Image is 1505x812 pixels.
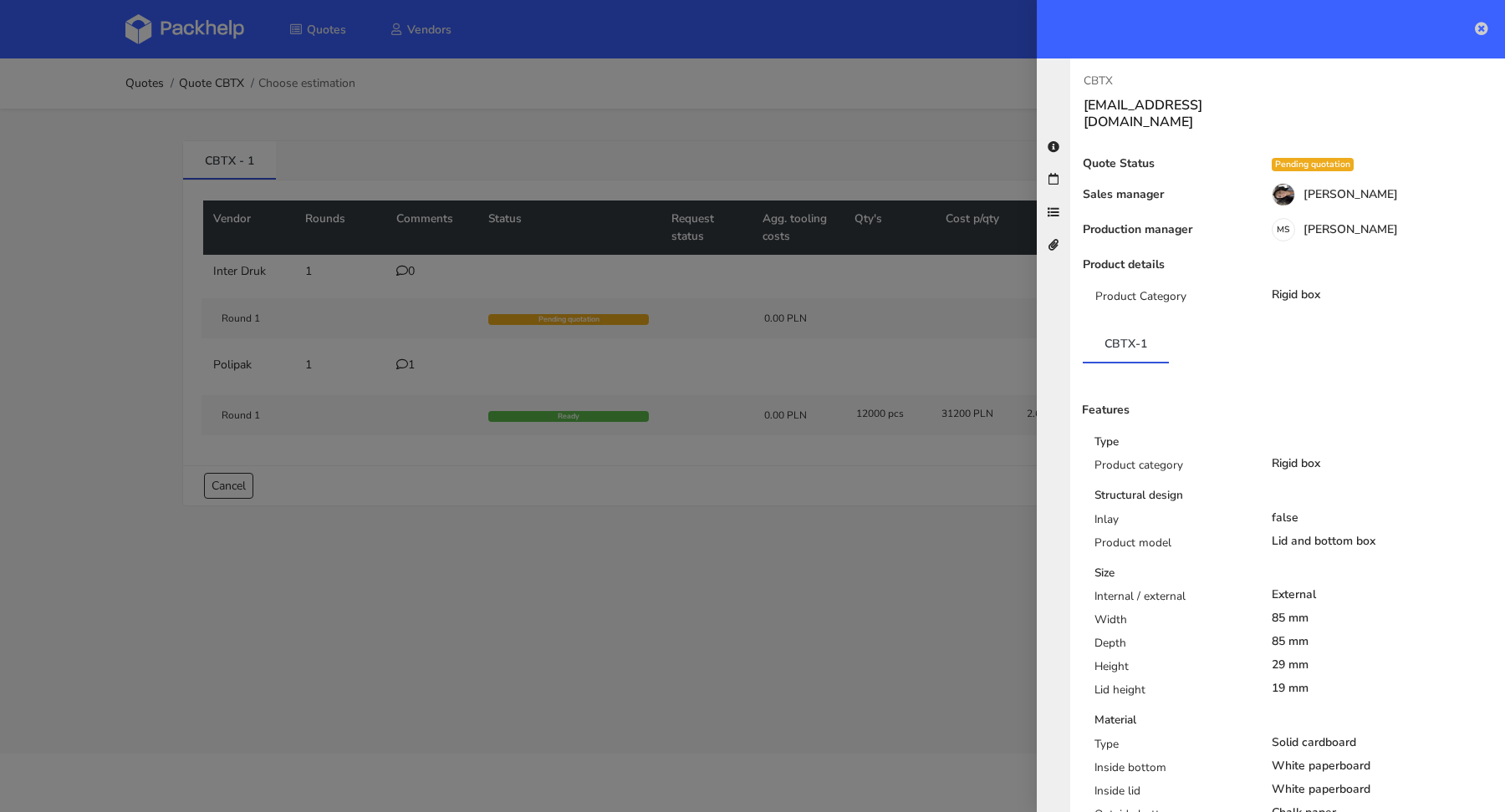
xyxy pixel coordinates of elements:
[1083,325,1169,362] a: CBTX-1
[1252,223,1505,241] div: [PERSON_NAME]
[1252,188,1505,206] div: [PERSON_NAME]
[1082,658,1259,682] div: Height
[1272,759,1494,773] div: White paperboard
[1082,783,1259,806] div: Inside lid
[1082,511,1259,535] div: Inlay
[1272,511,1494,525] div: false
[1084,72,1274,90] p: CBTX
[1272,612,1494,625] div: 85 mm
[1070,157,1252,171] div: Quote Status
[1273,219,1294,241] span: MS
[1272,588,1494,601] div: External
[1070,223,1252,241] div: Production manager
[1094,434,1119,449] b: Type
[1094,712,1136,728] b: Material
[1272,783,1494,796] div: White paperboard
[1082,736,1259,759] div: Type
[1272,682,1494,695] div: 19 mm
[1069,403,1252,417] div: Features
[1272,658,1494,672] div: 29 mm
[1272,535,1494,548] div: Lid and bottom box
[1273,184,1294,206] img: h8S1umVeNBiAOoKtbhkmAo4HTPikKnxROMO.jpg
[1272,457,1494,470] div: Rigid box
[1082,682,1259,705] div: Lid height
[1070,258,1252,272] div: Product details
[1094,487,1183,503] b: Structural design
[1084,97,1274,130] h3: [EMAIL_ADDRESS][DOMAIN_NAME]
[1070,188,1252,206] div: Sales manager
[1082,612,1259,635] div: Width
[1083,288,1259,312] div: Product Category
[1082,759,1259,783] div: Inside bottom
[1272,635,1494,648] div: 85 mm
[1082,535,1259,558] div: Product model
[1094,565,1115,581] b: Size
[1082,635,1259,658] div: Depth
[1272,736,1494,749] div: Solid cardboard
[1082,457,1259,480] div: Product category
[1272,158,1354,171] div: Pending quotation
[1082,588,1259,612] div: Internal / external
